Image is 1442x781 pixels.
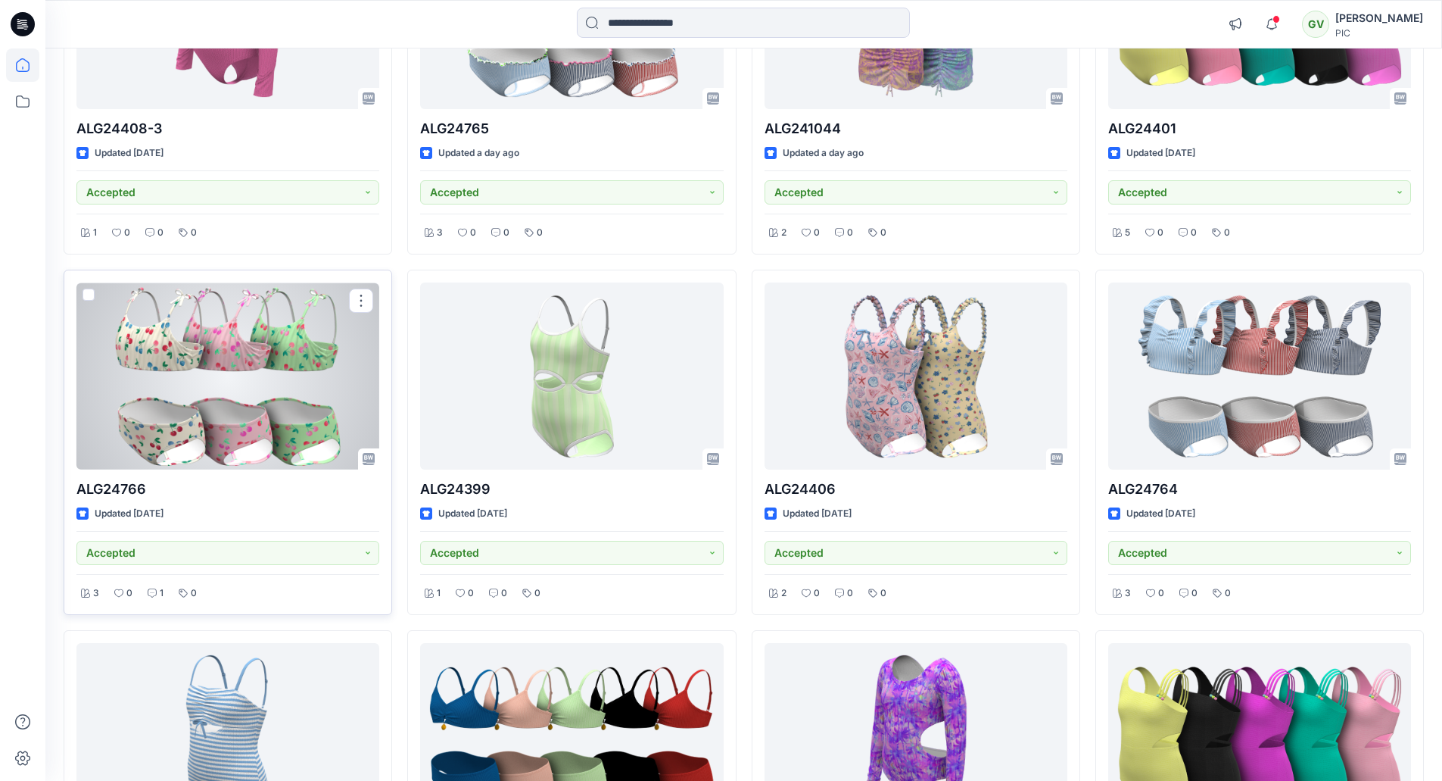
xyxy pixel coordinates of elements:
[783,145,864,161] p: Updated a day ago
[880,586,886,601] p: 0
[420,118,723,139] p: ALG24765
[437,586,441,601] p: 1
[1125,225,1130,241] p: 5
[1126,145,1195,161] p: Updated [DATE]
[420,479,723,500] p: ALG24399
[1191,586,1198,601] p: 0
[781,225,786,241] p: 2
[1108,118,1411,139] p: ALG24401
[191,225,197,241] p: 0
[191,586,197,601] p: 0
[1191,225,1197,241] p: 0
[1225,586,1231,601] p: 0
[93,225,97,241] p: 1
[126,586,132,601] p: 0
[124,225,130,241] p: 0
[1335,27,1423,39] div: PIC
[765,479,1067,500] p: ALG24406
[1224,225,1230,241] p: 0
[1157,225,1163,241] p: 0
[765,283,1067,470] a: ALG24406
[76,479,379,500] p: ALG24766
[534,586,540,601] p: 0
[470,225,476,241] p: 0
[814,586,820,601] p: 0
[1158,586,1164,601] p: 0
[1108,283,1411,470] a: ALG24764
[437,225,443,241] p: 3
[420,283,723,470] a: ALG24399
[1108,479,1411,500] p: ALG24764
[95,506,164,522] p: Updated [DATE]
[1335,9,1423,27] div: [PERSON_NAME]
[95,145,164,161] p: Updated [DATE]
[157,225,164,241] p: 0
[468,586,474,601] p: 0
[847,225,853,241] p: 0
[814,225,820,241] p: 0
[438,145,519,161] p: Updated a day ago
[880,225,886,241] p: 0
[781,586,786,601] p: 2
[76,118,379,139] p: ALG24408-3
[783,506,852,522] p: Updated [DATE]
[76,283,379,470] a: ALG24766
[93,586,99,601] p: 3
[537,225,543,241] p: 0
[847,586,853,601] p: 0
[160,586,164,601] p: 1
[438,506,507,522] p: Updated [DATE]
[1125,586,1131,601] p: 3
[503,225,509,241] p: 0
[1302,11,1329,38] div: GV
[1126,506,1195,522] p: Updated [DATE]
[501,586,507,601] p: 0
[765,118,1067,139] p: ALG241044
